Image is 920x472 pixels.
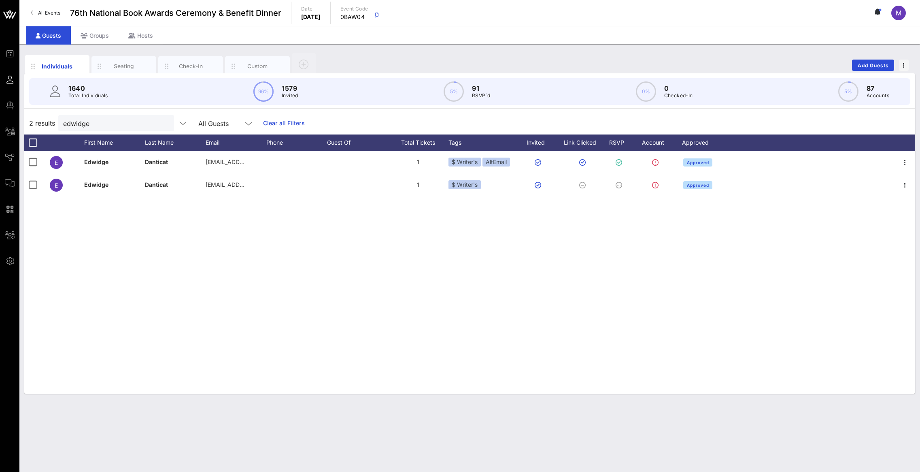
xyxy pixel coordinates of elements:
[388,151,448,173] div: 1
[517,135,562,151] div: Invited
[55,159,58,166] span: E
[71,26,119,45] div: Groups
[145,158,168,165] span: Danticat
[852,60,894,71] button: Add Guests
[282,83,298,93] p: 1579
[679,135,720,151] div: Approved
[683,181,713,189] button: Approved
[145,135,206,151] div: Last Name
[562,135,606,151] div: Link Clicked
[301,13,321,21] p: [DATE]
[472,83,490,93] p: 91
[448,180,481,189] div: $ Writer's
[173,62,209,70] div: Check-In
[664,92,693,100] p: Checked-In
[282,92,298,100] p: Invited
[857,62,889,68] span: Add Guests
[38,10,60,16] span: All Events
[68,83,108,93] p: 1640
[84,158,108,165] span: Edwidge
[388,135,448,151] div: Total Tickets
[266,135,327,151] div: Phone
[55,182,58,189] span: E
[482,158,510,167] div: AltEmail
[327,135,388,151] div: Guest Of
[896,9,901,17] span: M
[70,7,281,19] span: 76th National Book Awards Ceremony & Benefit Dinner
[198,120,229,127] div: All Guests
[686,183,709,188] span: Approved
[683,158,713,167] button: Approved
[448,158,481,167] div: $ Writer's
[68,92,108,100] p: Total Individuals
[635,135,679,151] div: Account
[206,181,303,188] span: [EMAIL_ADDRESS][DOMAIN_NAME]
[867,92,889,100] p: Accounts
[39,62,75,70] div: Individuals
[388,173,448,196] div: 1
[891,6,906,20] div: M
[340,5,368,13] p: Event Code
[26,26,71,45] div: Guests
[686,160,709,165] span: Approved
[340,13,368,21] p: 0BAW04
[867,83,889,93] p: 87
[448,135,517,151] div: Tags
[263,119,305,128] a: Clear all Filters
[606,135,635,151] div: RSVP
[26,6,65,19] a: All Events
[119,26,163,45] div: Hosts
[145,181,168,188] span: Danticat
[29,118,55,128] span: 2 results
[301,5,321,13] p: Date
[106,62,142,70] div: Seating
[664,83,693,93] p: 0
[84,135,145,151] div: First Name
[240,62,276,70] div: Custom
[84,181,108,188] span: Edwidge
[193,115,258,131] div: All Guests
[472,92,490,100] p: RSVP`d
[206,135,266,151] div: Email
[206,158,303,165] span: [EMAIL_ADDRESS][DOMAIN_NAME]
